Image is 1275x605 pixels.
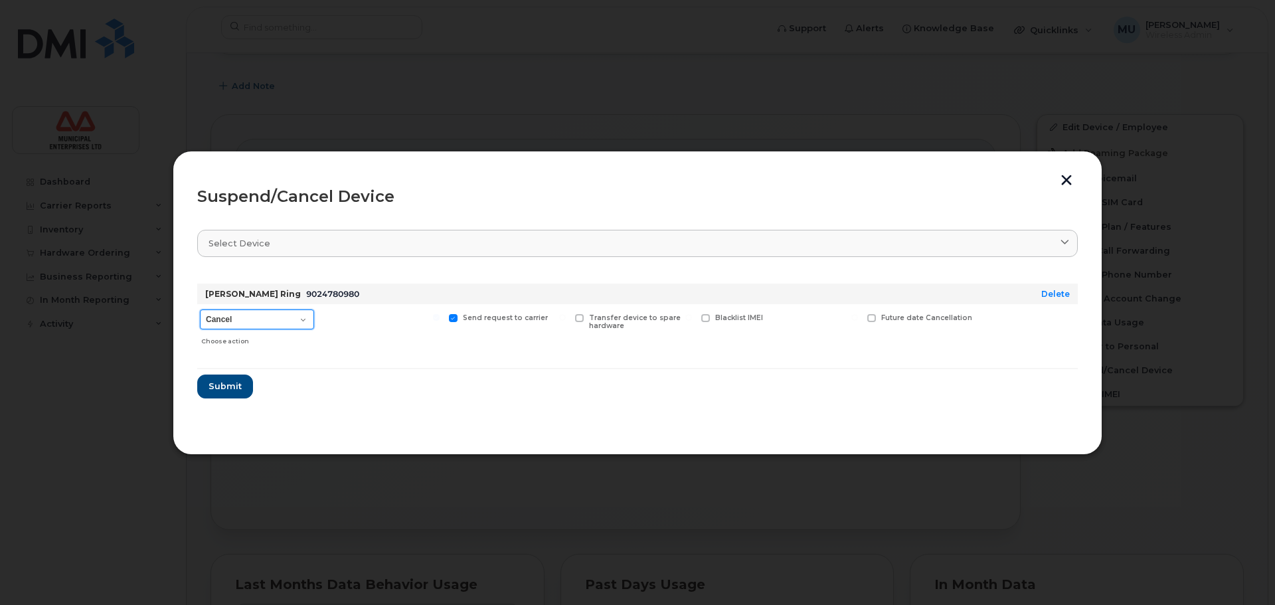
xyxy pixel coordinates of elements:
[197,375,253,398] button: Submit
[306,289,359,299] span: 9024780980
[197,189,1078,205] div: Suspend/Cancel Device
[589,313,681,331] span: Transfer device to spare hardware
[881,313,972,322] span: Future date Cancellation
[715,313,763,322] span: Blacklist IMEI
[209,237,270,250] span: Select device
[559,314,566,321] input: Transfer device to spare hardware
[463,313,548,322] span: Send request to carrier
[205,289,301,299] strong: [PERSON_NAME] Ring
[197,230,1078,257] a: Select device
[685,314,692,321] input: Blacklist IMEI
[1041,289,1070,299] a: Delete
[209,380,242,392] span: Submit
[433,314,440,321] input: Send request to carrier
[851,314,858,321] input: Future date Cancellation
[201,331,314,347] div: Choose action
